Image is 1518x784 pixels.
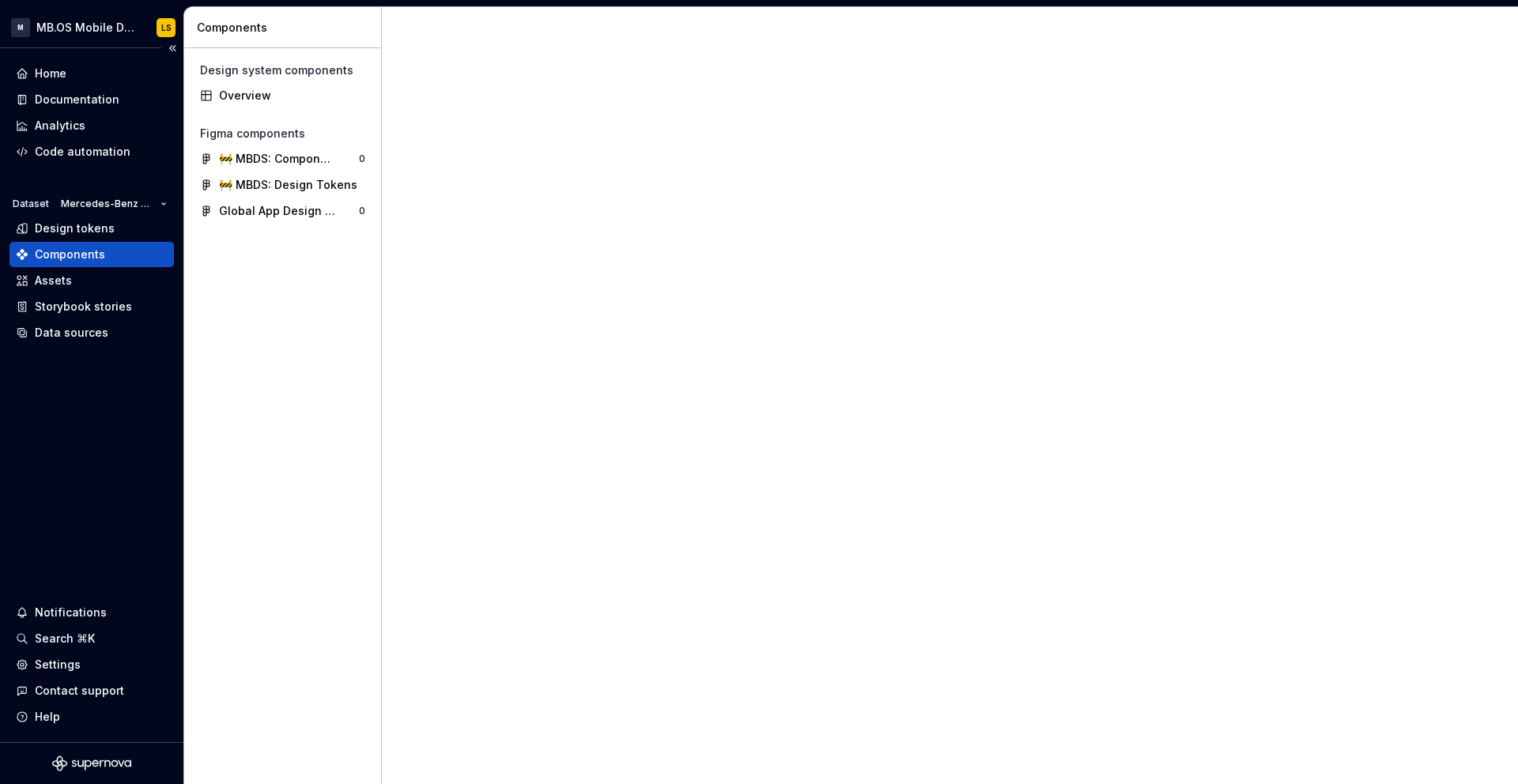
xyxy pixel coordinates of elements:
[35,631,95,646] div: Search ⌘K
[9,61,174,86] a: Home
[54,193,174,215] button: Mercedes-Benz 2.0
[359,205,365,217] div: 0
[35,657,81,673] div: Settings
[13,198,49,210] div: Dataset
[194,172,372,198] a: 🚧 MBDS: Design Tokens
[35,683,124,699] div: Contact support
[9,87,174,112] a: Documentation
[194,146,372,171] a: 🚧 MBDS: Components0
[35,709,60,725] div: Help
[9,268,174,293] a: Assets
[35,299,132,315] div: Storybook stories
[52,756,131,771] svg: Supernova Logo
[9,704,174,729] button: Help
[219,203,337,219] div: Global App Design System 1.1
[200,126,365,141] div: Figma components
[3,10,180,44] button: MMB.OS Mobile Design SystemLS
[200,62,365,78] div: Design system components
[359,153,365,165] div: 0
[161,21,172,34] div: LS
[194,198,372,224] a: Global App Design System 1.10
[35,92,119,107] div: Documentation
[35,325,108,341] div: Data sources
[219,177,357,193] div: 🚧 MBDS: Design Tokens
[61,198,154,210] span: Mercedes-Benz 2.0
[35,247,105,262] div: Components
[11,18,30,37] div: M
[35,118,85,134] div: Analytics
[161,37,183,59] button: Collapse sidebar
[35,605,107,620] div: Notifications
[35,220,115,236] div: Design tokens
[9,139,174,164] a: Code automation
[35,273,72,288] div: Assets
[9,216,174,241] a: Design tokens
[194,83,372,108] a: Overview
[9,600,174,625] button: Notifications
[9,294,174,319] a: Storybook stories
[9,113,174,138] a: Analytics
[35,144,130,160] div: Code automation
[219,88,365,104] div: Overview
[9,242,174,267] a: Components
[197,20,375,36] div: Components
[9,626,174,651] button: Search ⌘K
[9,652,174,677] a: Settings
[219,151,337,167] div: 🚧 MBDS: Components
[36,20,138,36] div: MB.OS Mobile Design System
[9,320,174,345] a: Data sources
[9,678,174,703] button: Contact support
[35,66,66,81] div: Home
